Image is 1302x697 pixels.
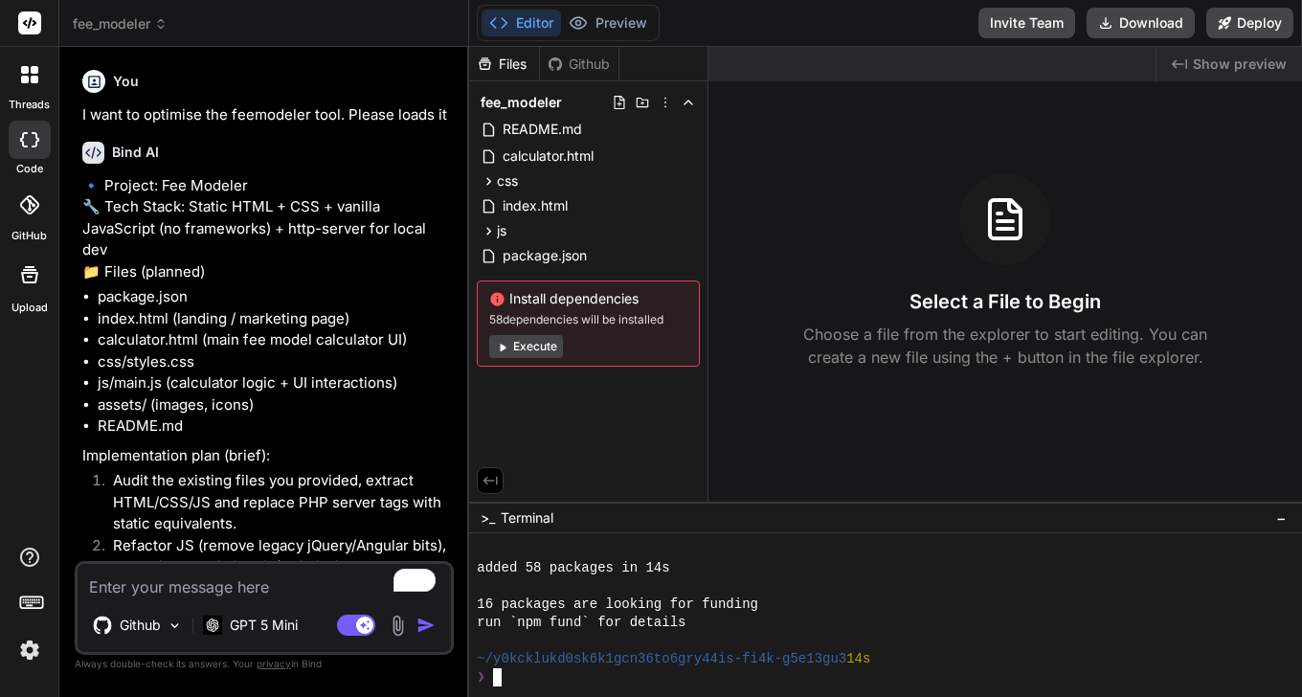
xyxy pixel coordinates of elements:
span: privacy [257,658,291,669]
span: ~/y0kcklukd0sk6k1gcn36to6gry44is-fi4k-g5e13gu3 [477,650,846,668]
span: 14s [846,650,870,668]
span: 16 packages are looking for funding [477,596,758,614]
span: Terminal [501,508,553,528]
span: package.json [501,244,589,267]
li: css/styles.css [98,351,450,373]
span: README.md [501,118,584,141]
label: code [16,161,43,177]
button: Invite Team [978,8,1075,38]
span: − [1276,508,1287,528]
button: − [1272,503,1291,533]
li: calculator.html (main fee model calculator UI) [98,329,450,351]
p: GPT 5 Mini [230,616,298,635]
button: Editor [482,10,561,36]
img: Pick Models [167,618,183,634]
h3: Select a File to Begin [909,288,1101,315]
label: Upload [11,300,48,316]
p: Always double-check its answers. Your in Bind [75,655,454,673]
li: package.json [98,286,450,308]
li: js/main.js (calculator logic + UI interactions) [98,372,450,394]
button: Deploy [1206,8,1293,38]
p: Choose a file from the explorer to start editing. You can create a new file using the + button in... [791,323,1220,369]
h6: You [113,72,139,91]
label: threads [9,97,50,113]
span: fee_modeler [73,14,168,34]
li: index.html (landing / marketing page) [98,308,450,330]
img: settings [13,634,46,666]
span: 58 dependencies will be installed [489,312,687,327]
p: 🔹 Project: Fee Modeler 🔧 Tech Stack: Static HTML + CSS + vanilla JavaScript (no frameworks) + htt... [82,175,450,283]
li: assets/ (images, icons) [98,394,450,416]
li: README.md [98,416,450,438]
span: >_ [481,508,495,528]
img: GPT 5 Mini [203,616,222,634]
button: Execute [489,335,563,358]
span: Show preview [1193,55,1287,74]
span: Install dependencies [489,289,687,308]
span: fee_modeler [481,93,562,112]
img: attachment [387,615,409,637]
img: icon [416,616,436,635]
p: Implementation plan (brief): [82,445,450,467]
button: Preview [561,10,655,36]
div: Github [540,55,618,74]
span: index.html [501,194,570,217]
textarea: To enrich screen reader interactions, please activate Accessibility in Grammarly extension settings [78,564,451,598]
span: added 58 packages in 14s [477,559,669,577]
span: js [497,221,506,240]
p: Github [120,616,161,635]
div: Files [469,55,539,74]
span: css [497,171,518,191]
li: Audit the existing files you provided, extract HTML/CSS/JS and replace PHP server tags with stati... [98,470,450,535]
li: Refactor JS (remove legacy jQuery/Angular bits), consolidate logic into js/main.js, improve perfo... [98,535,450,600]
button: Download [1087,8,1195,38]
span: calculator.html [501,145,595,168]
span: run `npm fund` for details [477,614,685,632]
h6: Bind AI [112,143,159,162]
label: GitHub [11,228,47,244]
span: ❯ [477,668,484,686]
p: I want to optimise the feemodeler tool. Please loads it [82,104,450,126]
